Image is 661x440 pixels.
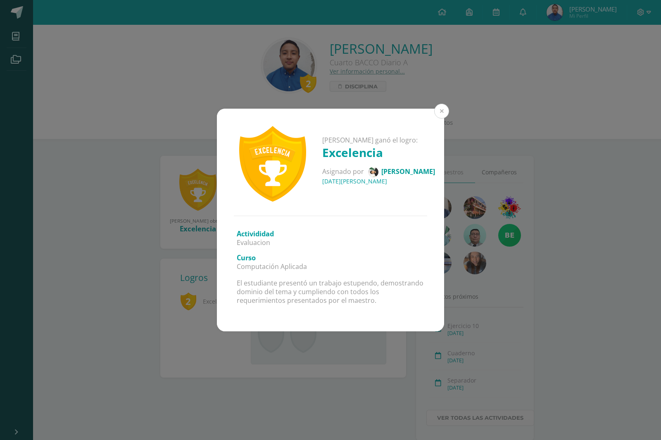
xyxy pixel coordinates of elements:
p: Asignado por [322,167,435,177]
h3: Activididad [237,229,424,238]
span: [PERSON_NAME] [381,167,435,176]
p: [PERSON_NAME] ganó el logro: [322,136,435,145]
img: a4ebe356f757ff2ff015843e1a01d323.png [368,167,378,177]
p: El estudiante presentó un trabajo estupendo, demostrando dominio del tema y cumpliendo con todos ... [237,279,424,304]
p: Computación Aplicada [237,262,424,271]
h3: Curso [237,253,424,262]
h1: Excelencia [322,145,435,160]
button: Close (Esc) [434,104,449,119]
h4: [DATE][PERSON_NAME] [322,177,435,185]
p: Evaluacion [237,238,424,247]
